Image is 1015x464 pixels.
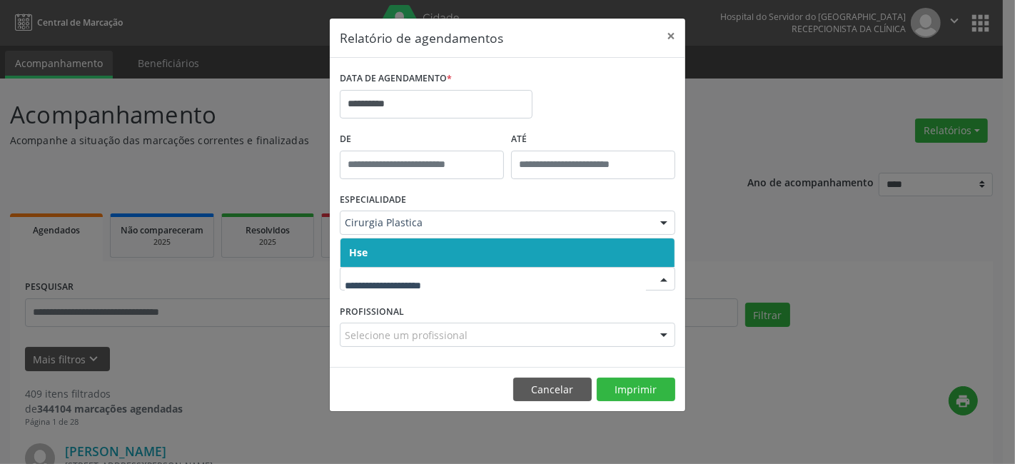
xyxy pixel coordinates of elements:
label: DATA DE AGENDAMENTO [340,68,452,90]
span: Cirurgia Plastica [345,216,646,230]
label: ATÉ [511,128,675,151]
span: Selecione um profissional [345,328,468,343]
label: PROFISSIONAL [340,301,404,323]
button: Cancelar [513,378,592,402]
h5: Relatório de agendamentos [340,29,503,47]
button: Imprimir [597,378,675,402]
button: Close [657,19,685,54]
span: Hse [349,246,368,259]
label: ESPECIALIDADE [340,189,406,211]
label: De [340,128,504,151]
